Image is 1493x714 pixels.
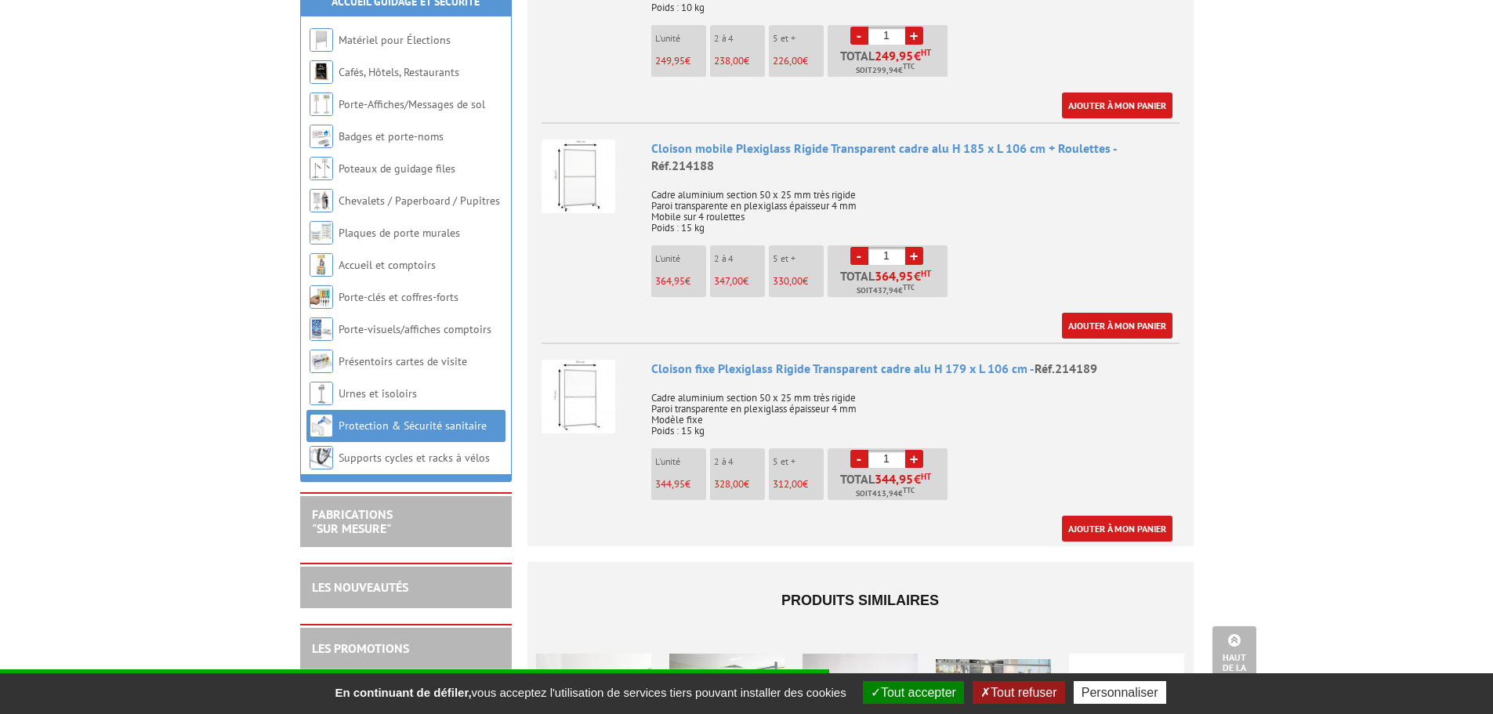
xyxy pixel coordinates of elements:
p: 5 et + [773,253,824,264]
a: Porte-Affiches/Messages de sol [339,97,485,111]
a: Chevalets / Paperboard / Pupitres [339,194,500,208]
p: € [655,276,706,287]
p: Cadre aluminium section 50 x 25 mm très rigide Paroi transparente en plexiglass épaisseur 4 mm Mo... [651,382,1180,437]
p: Total [832,270,948,297]
a: LES NOUVEAUTÉS [312,579,408,595]
span: 299,94 [872,64,898,77]
span: 249,95 [655,54,685,67]
p: Cadre aluminium section 50 x 25 mm très rigide Paroi transparente en plexiglass épaisseur 4 mm Mo... [651,179,1180,234]
span: Soit € [856,487,915,500]
img: Poteaux de guidage files [310,157,333,180]
a: Cafés, Hôtels, Restaurants [339,65,459,79]
p: 2 à 4 [714,456,765,467]
div: Cloison fixe Plexiglass Rigide Transparent cadre alu H 179 x L 106 cm - [651,360,1180,378]
a: - [850,247,868,265]
img: Matériel pour Élections [310,28,333,52]
p: € [773,479,824,490]
a: FABRICATIONS"Sur Mesure" [312,506,393,536]
span: € [914,473,921,485]
p: € [655,56,706,67]
img: Badges et porte-noms [310,125,333,148]
p: € [714,479,765,490]
a: + [905,450,923,468]
span: 364,95 [655,274,685,288]
a: Supports cycles et racks à vélos [339,451,490,465]
p: L'unité [655,33,706,44]
a: Badges et porte-noms [339,129,444,143]
a: Haut de la page [1212,626,1256,690]
a: + [905,247,923,265]
p: Total [832,49,948,77]
sup: TTC [903,283,915,292]
div: Cloison mobile Plexiglass Rigide Transparent cadre alu H 185 x L 106 cm + Roulettes - [651,140,1180,176]
p: € [655,479,706,490]
sup: HT [921,268,931,279]
img: Porte-Affiches/Messages de sol [310,92,333,116]
span: 344,95 [875,473,914,485]
a: Ajouter à mon panier [1062,92,1172,118]
span: € [914,49,921,62]
p: 2 à 4 [714,33,765,44]
img: Urnes et isoloirs [310,382,333,405]
p: 5 et + [773,456,824,467]
p: Total [832,473,948,500]
a: - [850,27,868,45]
button: Tout accepter [863,681,964,704]
a: Accueil et comptoirs [339,258,436,272]
a: + [905,27,923,45]
a: LES PROMOTIONS [312,640,409,656]
span: 437,94 [873,285,898,297]
img: Accueil et comptoirs [310,253,333,277]
span: vous acceptez l'utilisation de services tiers pouvant installer des cookies [327,686,853,699]
a: Porte-visuels/affiches comptoirs [339,322,491,336]
span: Réf.214189 [1035,361,1097,376]
p: 5 et + [773,33,824,44]
a: Protection & Sécurité sanitaire [339,419,487,433]
a: - [850,450,868,468]
img: Cloison mobile Plexiglass Rigide Transparent cadre alu H 185 x L 106 cm + Roulettes [542,140,615,213]
span: 413,94 [872,487,898,500]
sup: HT [921,471,931,482]
a: Présentoirs cartes de visite [339,354,467,368]
p: € [773,276,824,287]
span: € [914,270,921,282]
img: Chevalets / Paperboard / Pupitres [310,189,333,212]
button: Personnaliser (fenêtre modale) [1074,681,1166,704]
a: Porte-clés et coffres-forts [339,290,458,304]
img: Cloison fixe Plexiglass Rigide Transparent cadre alu H 179 x L 106 cm [542,360,615,433]
img: Cafés, Hôtels, Restaurants [310,60,333,84]
p: L'unité [655,456,706,467]
a: Ajouter à mon panier [1062,516,1172,542]
span: 364,95 [875,270,914,282]
img: Porte-clés et coffres-forts [310,285,333,309]
span: Soit € [857,285,915,297]
strong: En continuant de défiler, [335,686,471,699]
span: 330,00 [773,274,803,288]
span: 344,95 [655,477,685,491]
img: Plaques de porte murales [310,221,333,245]
sup: TTC [903,62,915,71]
span: Soit € [856,64,915,77]
a: Ajouter à mon panier [1062,313,1172,339]
span: 238,00 [714,54,744,67]
a: Poteaux de guidage files [339,161,455,176]
p: L'unité [655,253,706,264]
span: Réf.214188 [651,158,714,173]
span: 328,00 [714,477,744,491]
span: 312,00 [773,477,803,491]
img: Présentoirs cartes de visite [310,350,333,373]
a: Urnes et isoloirs [339,386,417,400]
img: Porte-visuels/affiches comptoirs [310,317,333,341]
span: 226,00 [773,54,803,67]
img: Supports cycles et racks à vélos [310,446,333,469]
span: 249,95 [875,49,914,62]
sup: TTC [903,486,915,495]
a: Plaques de porte murales [339,226,460,240]
button: Tout refuser [973,681,1064,704]
p: 2 à 4 [714,253,765,264]
p: € [714,276,765,287]
span: Produits similaires [781,593,939,608]
span: 347,00 [714,274,743,288]
a: Matériel pour Élections [339,33,451,47]
img: Protection & Sécurité sanitaire [310,414,333,437]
